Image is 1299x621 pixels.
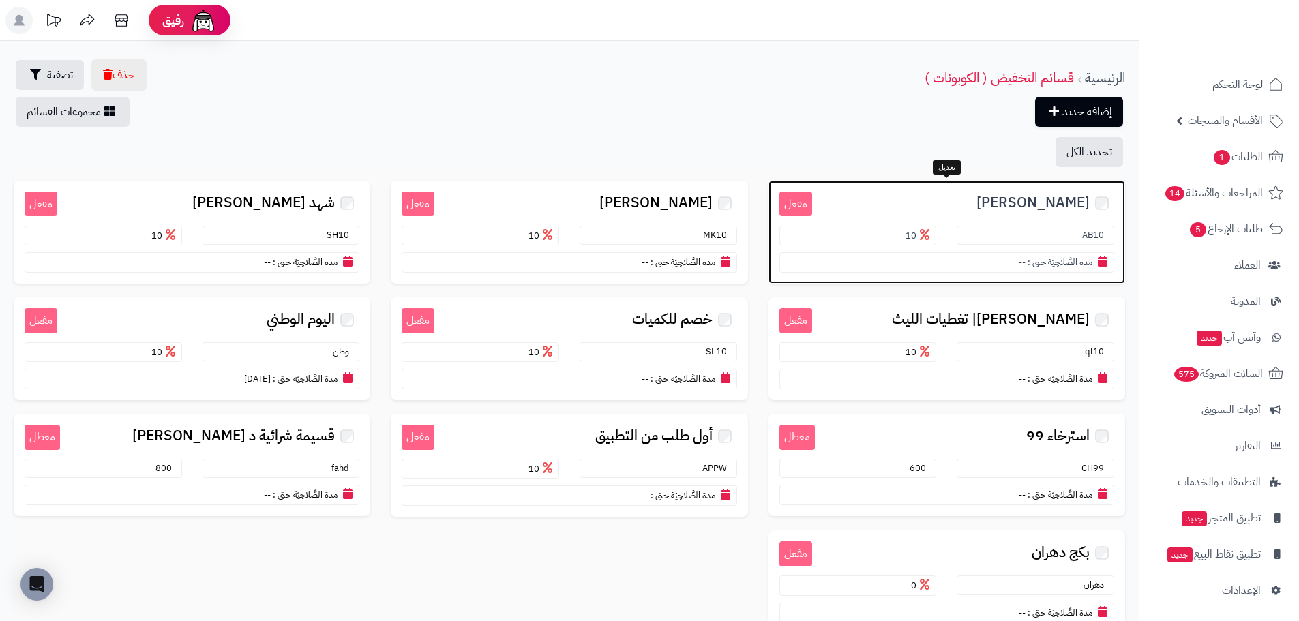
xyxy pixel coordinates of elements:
[1019,488,1026,501] span: --
[1148,429,1291,462] a: التقارير
[1214,150,1230,165] span: 1
[768,181,1125,284] a: مفعل [PERSON_NAME] AB10 10 مدة الصَّلاحِيَة حتى : --
[36,7,70,37] a: تحديثات المنصة
[391,414,747,517] a: مفعل أول طلب من التطبيق APPW 10 مدة الصَّلاحِيَة حتى : --
[1206,33,1286,62] img: logo-2.png
[192,195,335,211] span: شهد [PERSON_NAME]
[16,97,130,127] a: مجموعات القسائم
[14,414,370,516] a: معطل قسيمة شرائية د [PERSON_NAME] fahd 800 مدة الصَّلاحِيَة حتى : --
[244,372,271,385] span: [DATE]
[632,312,713,327] span: خصم للكميات
[1231,292,1261,311] span: المدونة
[779,192,812,217] small: مفعل
[1081,461,1111,474] small: CH99
[1026,428,1090,444] span: استرخاء 99
[642,372,648,385] span: --
[1180,509,1261,528] span: تطبيق المتجر
[1148,466,1291,498] a: التطبيقات والخدمات
[1234,256,1261,275] span: العملاء
[1164,183,1263,202] span: المراجعات والأسئلة
[976,195,1090,211] span: [PERSON_NAME]
[132,428,335,444] span: قسيمة شرائية د [PERSON_NAME]
[402,425,434,450] small: مفعل
[1182,511,1207,526] span: جديد
[933,160,961,175] div: تعديل
[779,425,815,450] small: معطل
[1178,472,1261,491] span: التطبيقات والخدمات
[1084,578,1111,591] small: دهران
[1028,488,1092,501] small: مدة الصَّلاحِيَة حتى :
[651,256,715,269] small: مدة الصَّلاحِيَة حتى :
[391,297,747,400] a: مفعل خصم للكميات SL10 10 مدة الصَّلاحِيَة حتى : --
[1032,545,1090,560] span: بكج دهران
[1201,400,1261,419] span: أدوات التسويق
[702,461,734,474] small: APPW
[333,345,356,358] small: وطن
[1028,606,1092,619] small: مدة الصَّلاحِيَة حتى :
[706,345,734,358] small: SL10
[1082,228,1111,241] small: AB10
[1189,219,1263,239] span: طلبات الإرجاع
[768,414,1125,516] a: معطل استرخاء 99 CH99 600 مدة الصَّلاحِيَة حتى : --
[47,67,73,83] span: تصفية
[91,59,147,91] button: حذف
[528,346,556,359] span: 10
[642,489,648,502] span: --
[151,229,179,242] span: 10
[1197,331,1222,346] span: جديد
[1148,213,1291,245] a: طلبات الإرجاع5
[1028,256,1092,269] small: مدة الصَّلاحِيَة حتى :
[1028,372,1092,385] small: مدة الصَّلاحِيَة حتى :
[1085,345,1111,358] small: ql10
[25,192,57,217] small: مفعل
[528,462,556,475] span: 10
[911,579,933,592] span: 0
[16,60,84,90] button: تصفية
[327,228,356,241] small: SH10
[402,192,434,217] small: مفعل
[703,228,734,241] small: MK10
[25,308,57,333] small: مفعل
[190,7,217,34] img: ai-face.png
[267,312,335,327] span: اليوم الوطني
[651,372,715,385] small: مدة الصَّلاحِيَة حتى :
[402,308,434,333] small: مفعل
[1148,393,1291,426] a: أدوات التسويق
[1212,147,1263,166] span: الطلبات
[1148,249,1291,282] a: العملاء
[1222,581,1261,600] span: الإعدادات
[14,297,370,400] a: مفعل اليوم الوطني وطن 10 مدة الصَّلاحِيَة حتى : [DATE]
[779,308,812,333] small: مفعل
[599,195,713,211] span: [PERSON_NAME]
[14,181,370,284] a: مفعل شهد [PERSON_NAME] SH10 10 مدة الصَّلاحِيَة حتى : --
[1148,574,1291,607] a: الإعدادات
[1174,367,1199,382] span: 575
[779,541,812,566] small: مفعل
[391,181,747,284] a: مفعل [PERSON_NAME] MK10 10 مدة الصَّلاحِيَة حتى : --
[264,256,271,269] span: --
[528,229,556,242] span: 10
[331,461,356,474] small: fahd
[1019,372,1026,385] span: --
[1019,256,1026,269] span: --
[642,256,648,269] span: --
[1167,547,1193,562] span: جديد
[25,425,60,450] small: معطل
[1148,285,1291,318] a: المدونة
[1235,436,1261,455] span: التقارير
[273,488,338,501] small: مدة الصَّلاحِيَة حتى :
[1056,137,1123,167] button: تحديد الكل
[155,461,179,474] span: 800
[1019,606,1026,619] span: --
[906,346,933,359] span: 10
[1148,321,1291,354] a: وآتس آبجديد
[264,488,271,501] span: --
[162,12,184,29] span: رفيق
[1035,97,1123,127] a: إضافة جديد
[1148,357,1291,390] a: السلات المتروكة575
[925,67,1074,88] a: قسائم التخفيض ( الكوبونات )
[892,312,1090,327] span: [PERSON_NAME]| تغطيات الليث
[273,372,338,385] small: مدة الصَّلاحِيَة حتى :
[1148,177,1291,209] a: المراجعات والأسئلة14
[1173,364,1263,383] span: السلات المتروكة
